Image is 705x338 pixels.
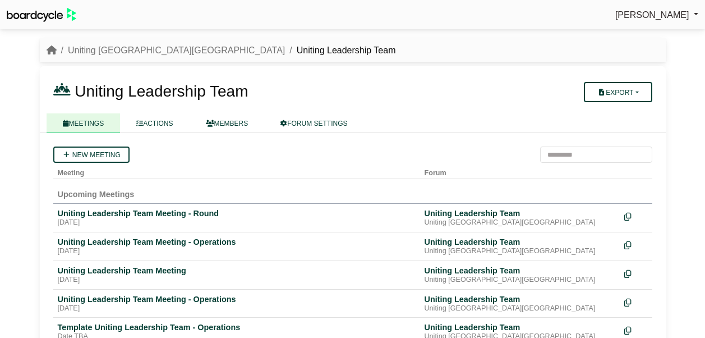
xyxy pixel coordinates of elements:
span: Uniting Leadership Team [75,83,248,100]
nav: breadcrumb [47,43,396,58]
a: MEETINGS [47,113,121,133]
a: Uniting Leadership Team Meeting - Operations [DATE] [58,237,416,256]
a: Uniting Leadership Team Uniting [GEOGRAPHIC_DATA][GEOGRAPHIC_DATA] [425,294,615,313]
div: Uniting Leadership Team [425,294,615,304]
img: BoardcycleBlackGreen-aaafeed430059cb809a45853b8cf6d952af9d84e6e89e1f1685b34bfd5cb7d64.svg [7,8,76,22]
a: Uniting Leadership Team Meeting - Operations [DATE] [58,294,416,313]
a: New meeting [53,147,130,163]
div: [DATE] [58,218,416,227]
th: Forum [420,163,620,179]
a: Uniting Leadership Team Uniting [GEOGRAPHIC_DATA][GEOGRAPHIC_DATA] [425,237,615,256]
div: Uniting Leadership Team Meeting - Operations [58,294,416,304]
div: Uniting [GEOGRAPHIC_DATA][GEOGRAPHIC_DATA] [425,304,615,313]
div: Make a copy [624,322,648,337]
a: MEMBERS [190,113,265,133]
a: ACTIONS [120,113,189,133]
a: Uniting [GEOGRAPHIC_DATA][GEOGRAPHIC_DATA] [68,45,285,55]
div: Uniting [GEOGRAPHIC_DATA][GEOGRAPHIC_DATA] [425,218,615,227]
div: [DATE] [58,276,416,285]
div: Uniting Leadership Team Meeting [58,266,416,276]
div: Template Uniting Leadership Team - Operations [58,322,416,332]
div: [DATE] [58,304,416,313]
div: Make a copy [624,208,648,223]
li: Uniting Leadership Team [285,43,395,58]
a: Uniting Leadership Team Uniting [GEOGRAPHIC_DATA][GEOGRAPHIC_DATA] [425,208,615,227]
div: Make a copy [624,237,648,252]
div: Uniting Leadership Team [425,322,615,332]
div: Uniting [GEOGRAPHIC_DATA][GEOGRAPHIC_DATA] [425,247,615,256]
a: Uniting Leadership Team Meeting [DATE] [58,266,416,285]
span: Upcoming Meetings [58,190,135,199]
a: [PERSON_NAME] [615,8,698,22]
a: Uniting Leadership Team Meeting - Round [DATE] [58,208,416,227]
div: Make a copy [624,294,648,309]
th: Meeting [53,163,420,179]
div: Uniting Leadership Team Meeting - Operations [58,237,416,247]
span: [PERSON_NAME] [615,10,689,20]
a: Uniting Leadership Team Uniting [GEOGRAPHIC_DATA][GEOGRAPHIC_DATA] [425,266,615,285]
div: Uniting Leadership Team [425,266,615,276]
a: FORUM SETTINGS [264,113,363,133]
div: Make a copy [624,266,648,281]
div: [DATE] [58,247,416,256]
button: Export [584,82,652,102]
div: Uniting Leadership Team Meeting - Round [58,208,416,218]
div: Uniting [GEOGRAPHIC_DATA][GEOGRAPHIC_DATA] [425,276,615,285]
div: Uniting Leadership Team [425,208,615,218]
div: Uniting Leadership Team [425,237,615,247]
